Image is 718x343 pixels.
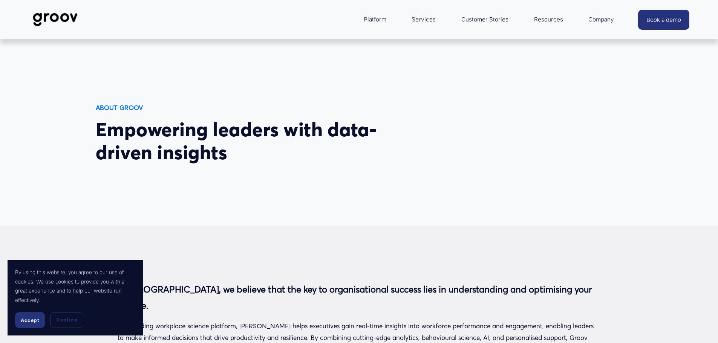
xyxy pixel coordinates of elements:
[534,14,563,25] span: Resources
[56,317,77,323] span: Decline
[21,317,39,323] span: Accept
[8,260,143,335] section: Cookie banner
[588,14,614,25] span: Company
[15,312,45,328] button: Accept
[585,11,618,29] a: folder dropdown
[96,117,377,164] span: Empowering leaders with data-driven insights
[408,11,439,29] a: Services
[50,312,83,328] button: Decline
[118,284,594,311] strong: At [GEOGRAPHIC_DATA], we believe that the key to organisational success lies in understanding and...
[638,10,689,30] a: Book a demo
[29,7,82,32] img: Groov | Workplace Science Platform | Unlock Performance | Drive Results
[458,11,512,29] a: Customer Stories
[360,11,390,29] a: folder dropdown
[530,11,567,29] a: folder dropdown
[96,104,143,111] strong: ABOUT GROOV
[15,268,136,305] p: By using this website, you agree to our use of cookies. We use cookies to provide you with a grea...
[364,14,386,25] span: Platform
